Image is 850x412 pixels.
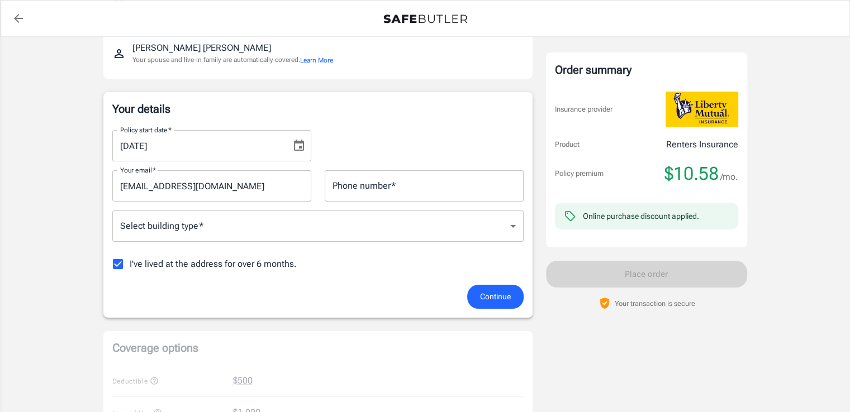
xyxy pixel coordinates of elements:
button: Learn More [300,55,333,65]
p: Your spouse and live-in family are automatically covered. [132,55,333,65]
svg: Insured person [112,47,126,60]
p: Your transaction is secure [615,298,695,309]
button: Continue [467,285,524,309]
img: Liberty Mutual [666,92,738,127]
input: Enter number [325,170,524,202]
span: /mo. [720,169,738,185]
p: Policy premium [555,168,604,179]
p: Your details [112,101,524,117]
span: I've lived at the address for over 6 months. [130,257,297,271]
div: Online purchase discount applied. [583,210,699,222]
input: MM/DD/YYYY [112,130,283,161]
img: Back to quotes [383,15,467,23]
p: Product [555,139,580,150]
div: Order summary [555,61,738,78]
p: Renters Insurance [666,138,738,151]
span: $10.58 [664,162,719,185]
span: Continue [480,290,511,304]
a: back to quotes [7,7,30,30]
p: [PERSON_NAME] [PERSON_NAME] [132,41,271,55]
input: Enter email [112,170,311,202]
p: Insurance provider [555,104,612,115]
label: Policy start date [120,125,172,135]
label: Your email [120,165,156,175]
button: Choose date, selected date is Sep 3, 2025 [288,135,310,157]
